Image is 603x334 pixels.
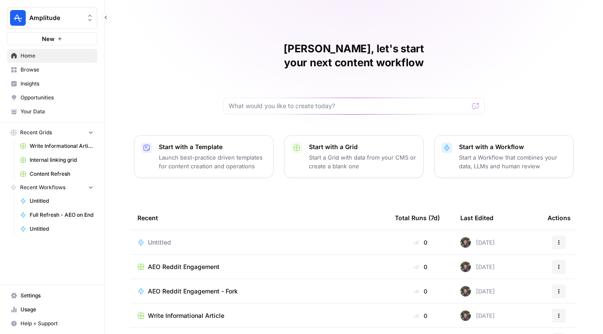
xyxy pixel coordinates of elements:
[148,262,219,271] span: AEO Reddit Engagement
[7,126,97,139] button: Recent Grids
[148,287,238,296] span: AEO Reddit Engagement - Fork
[460,237,495,248] div: [DATE]
[16,139,97,153] a: Write Informational Article
[137,238,381,247] a: Untitled
[309,153,416,170] p: Start a Grid with data from your CMS or create a blank one
[21,52,93,60] span: Home
[7,77,97,91] a: Insights
[459,153,566,170] p: Start a Workflow that combines your data, LLMs and human review
[20,184,65,191] span: Recent Workflows
[7,32,97,45] button: New
[7,303,97,317] a: Usage
[42,34,55,43] span: New
[395,238,446,247] div: 0
[137,311,381,320] a: Write Informational Article
[21,94,93,102] span: Opportunities
[460,206,493,230] div: Last Edited
[137,206,381,230] div: Recent
[284,135,424,178] button: Start with a GridStart a Grid with data from your CMS or create a blank one
[7,63,97,77] a: Browse
[21,320,93,327] span: Help + Support
[16,194,97,208] a: Untitled
[395,262,446,271] div: 0
[16,167,97,181] a: Content Refresh
[21,306,93,314] span: Usage
[16,208,97,222] a: Full Refresh - AEO on End
[148,238,171,247] span: Untitled
[134,135,274,178] button: Start with a TemplateLaunch best-practice driven templates for content creation and operations
[137,287,381,296] a: AEO Reddit Engagement - Fork
[460,310,495,321] div: [DATE]
[7,91,97,105] a: Opportunities
[7,289,97,303] a: Settings
[434,135,574,178] button: Start with a WorkflowStart a Workflow that combines your data, LLMs and human review
[16,153,97,167] a: Internal linking grid
[29,14,82,22] span: Amplitude
[7,317,97,331] button: Help + Support
[395,311,446,320] div: 0
[229,102,469,110] input: What would you like to create today?
[7,7,97,29] button: Workspace: Amplitude
[159,153,266,170] p: Launch best-practice driven templates for content creation and operations
[460,262,471,272] img: maow1e9ocotky9esmvpk8ol9rk58
[459,143,566,151] p: Start with a Workflow
[548,206,571,230] div: Actions
[460,310,471,321] img: maow1e9ocotky9esmvpk8ol9rk58
[30,142,93,150] span: Write Informational Article
[21,292,93,300] span: Settings
[148,311,224,320] span: Write Informational Article
[7,105,97,119] a: Your Data
[30,170,93,178] span: Content Refresh
[395,287,446,296] div: 0
[460,262,495,272] div: [DATE]
[30,156,93,164] span: Internal linking grid
[460,237,471,248] img: maow1e9ocotky9esmvpk8ol9rk58
[16,222,97,236] a: Untitled
[21,108,93,116] span: Your Data
[30,225,93,233] span: Untitled
[30,197,93,205] span: Untitled
[309,143,416,151] p: Start with a Grid
[395,206,440,230] div: Total Runs (7d)
[7,181,97,194] button: Recent Workflows
[223,42,485,70] h1: [PERSON_NAME], let's start your next content workflow
[159,143,266,151] p: Start with a Template
[10,10,26,26] img: Amplitude Logo
[137,262,381,271] a: AEO Reddit Engagement
[460,286,471,297] img: maow1e9ocotky9esmvpk8ol9rk58
[21,80,93,88] span: Insights
[30,211,93,219] span: Full Refresh - AEO on End
[7,49,97,63] a: Home
[20,129,52,136] span: Recent Grids
[21,66,93,74] span: Browse
[460,286,495,297] div: [DATE]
